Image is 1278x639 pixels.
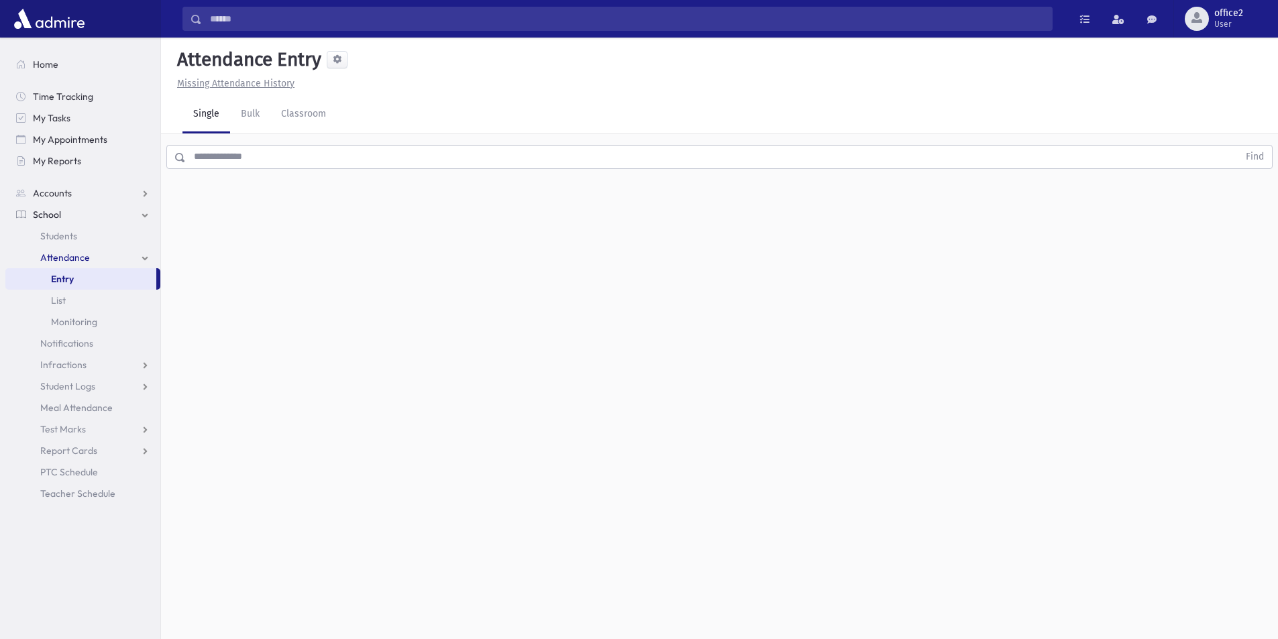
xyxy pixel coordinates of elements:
span: Teacher Schedule [40,487,115,500]
a: Time Tracking [5,86,160,107]
span: Accounts [33,187,72,199]
span: My Appointments [33,133,107,146]
span: Time Tracking [33,91,93,103]
a: Teacher Schedule [5,483,160,504]
a: Bulk [230,96,270,133]
u: Missing Attendance History [177,78,295,89]
a: School [5,204,160,225]
a: PTC Schedule [5,461,160,483]
span: PTC Schedule [40,466,98,478]
a: Attendance [5,247,160,268]
h5: Attendance Entry [172,48,321,71]
img: AdmirePro [11,5,88,32]
a: Single [182,96,230,133]
span: Test Marks [40,423,86,435]
a: Test Marks [5,418,160,440]
span: School [33,209,61,221]
span: List [51,294,66,306]
a: Monitoring [5,311,160,333]
a: My Appointments [5,129,160,150]
span: Students [40,230,77,242]
a: Missing Attendance History [172,78,295,89]
span: Meal Attendance [40,402,113,414]
button: Find [1238,146,1272,168]
span: Attendance [40,251,90,264]
span: My Reports [33,155,81,167]
input: Search [202,7,1052,31]
a: My Reports [5,150,160,172]
span: Home [33,58,58,70]
a: Accounts [5,182,160,204]
span: Notifications [40,337,93,349]
a: Home [5,54,160,75]
a: Students [5,225,160,247]
span: User [1214,19,1243,30]
a: Report Cards [5,440,160,461]
a: Student Logs [5,375,160,397]
a: Notifications [5,333,160,354]
a: Classroom [270,96,337,133]
span: office2 [1214,8,1243,19]
span: Monitoring [51,316,97,328]
a: Infractions [5,354,160,375]
span: Report Cards [40,445,97,457]
a: Meal Attendance [5,397,160,418]
a: My Tasks [5,107,160,129]
span: Infractions [40,359,87,371]
a: List [5,290,160,311]
span: Entry [51,273,74,285]
span: Student Logs [40,380,95,392]
span: My Tasks [33,112,70,124]
a: Entry [5,268,156,290]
